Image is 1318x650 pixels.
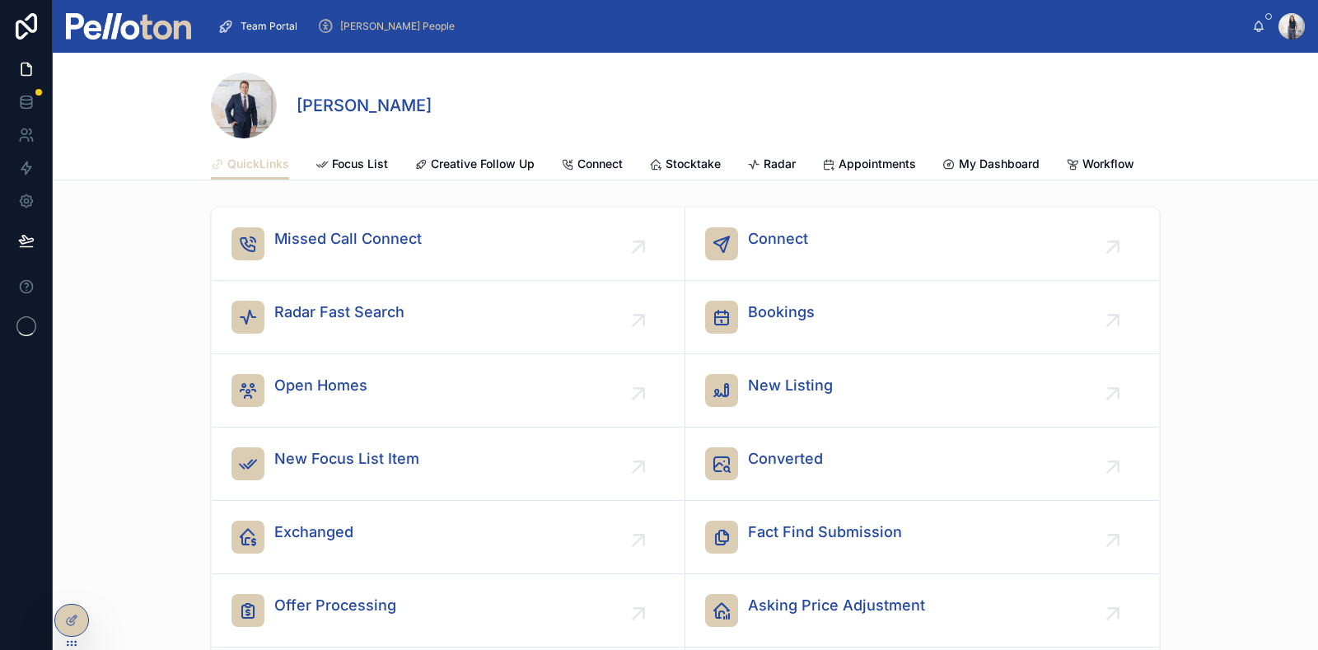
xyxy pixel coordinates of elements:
span: Bookings [748,301,815,324]
img: App logo [66,13,191,40]
span: Open Homes [274,374,367,397]
a: Appointments [822,149,916,182]
span: Converted [748,447,823,470]
span: Asking Price Adjustment [748,594,925,617]
span: Creative Follow Up [431,156,535,172]
span: Missed Call Connect [274,227,422,250]
a: Creative Follow Up [414,149,535,182]
a: Asking Price Adjustment [685,574,1159,648]
a: Fact Find Submission [685,501,1159,574]
span: Exchanged [274,521,353,544]
a: Team Portal [213,12,309,41]
span: Appointments [839,156,916,172]
a: Radar Fast Search [212,281,685,354]
span: Offer Processing [274,594,396,617]
a: Radar [747,149,796,182]
a: New Listing [685,354,1159,428]
span: Focus List [332,156,388,172]
span: Team Portal [241,20,297,33]
span: Fact Find Submission [748,521,902,544]
span: My Dashboard [959,156,1040,172]
div: scrollable content [204,8,1252,44]
span: Radar [764,156,796,172]
a: Workflow [1066,149,1134,182]
span: New Listing [748,374,833,397]
span: [PERSON_NAME] People [340,20,455,33]
a: Focus List [315,149,388,182]
a: [PERSON_NAME] People [312,12,466,41]
h1: [PERSON_NAME] [297,94,432,117]
a: Missed Call Connect [212,208,685,281]
a: Exchanged [212,501,685,574]
span: QuickLinks [227,156,289,172]
span: Workflow [1082,156,1134,172]
a: QuickLinks [211,149,289,180]
a: Bookings [685,281,1159,354]
a: Connect [561,149,623,182]
a: Converted [685,428,1159,501]
a: New Focus List Item [212,428,685,501]
a: Open Homes [212,354,685,428]
a: Offer Processing [212,574,685,648]
span: New Focus List Item [274,447,419,470]
a: Connect [685,208,1159,281]
span: Connect [748,227,808,250]
span: Stocktake [666,156,721,172]
a: Stocktake [649,149,721,182]
span: Connect [577,156,623,172]
span: Radar Fast Search [274,301,404,324]
a: My Dashboard [942,149,1040,182]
